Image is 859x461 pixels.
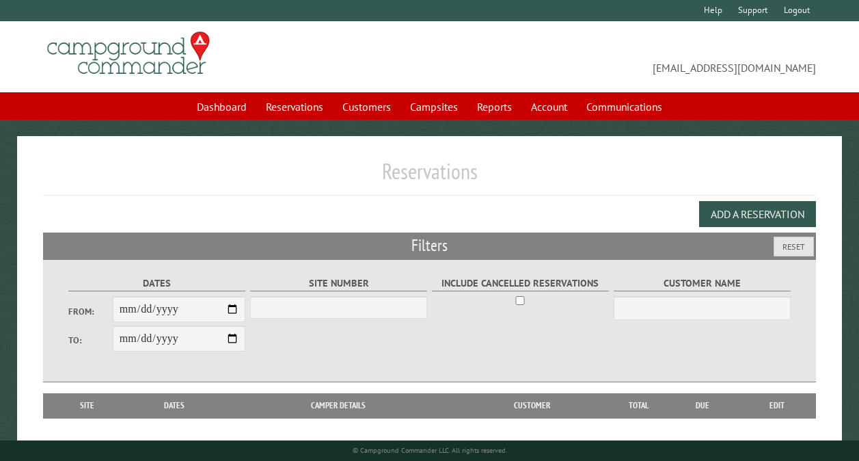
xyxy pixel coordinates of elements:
[68,276,245,291] label: Dates
[68,334,113,347] label: To:
[774,237,814,256] button: Reset
[666,393,739,418] th: Due
[43,233,816,259] h2: Filters
[469,94,520,120] a: Reports
[334,94,399,120] a: Customers
[223,393,453,418] th: Camper Details
[43,27,214,80] img: Campground Commander
[68,305,113,318] label: From:
[452,393,611,418] th: Customer
[353,446,507,455] small: © Campground Commander LLC. All rights reserved.
[189,94,255,120] a: Dashboard
[125,393,223,418] th: Dates
[43,158,816,196] h1: Reservations
[699,201,816,227] button: Add a Reservation
[250,276,427,291] label: Site Number
[50,393,125,418] th: Site
[432,276,609,291] label: Include Cancelled Reservations
[578,94,670,120] a: Communications
[523,94,575,120] a: Account
[430,38,817,76] span: [EMAIL_ADDRESS][DOMAIN_NAME]
[612,393,666,418] th: Total
[614,276,791,291] label: Customer Name
[739,393,817,418] th: Edit
[402,94,466,120] a: Campsites
[258,94,331,120] a: Reservations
